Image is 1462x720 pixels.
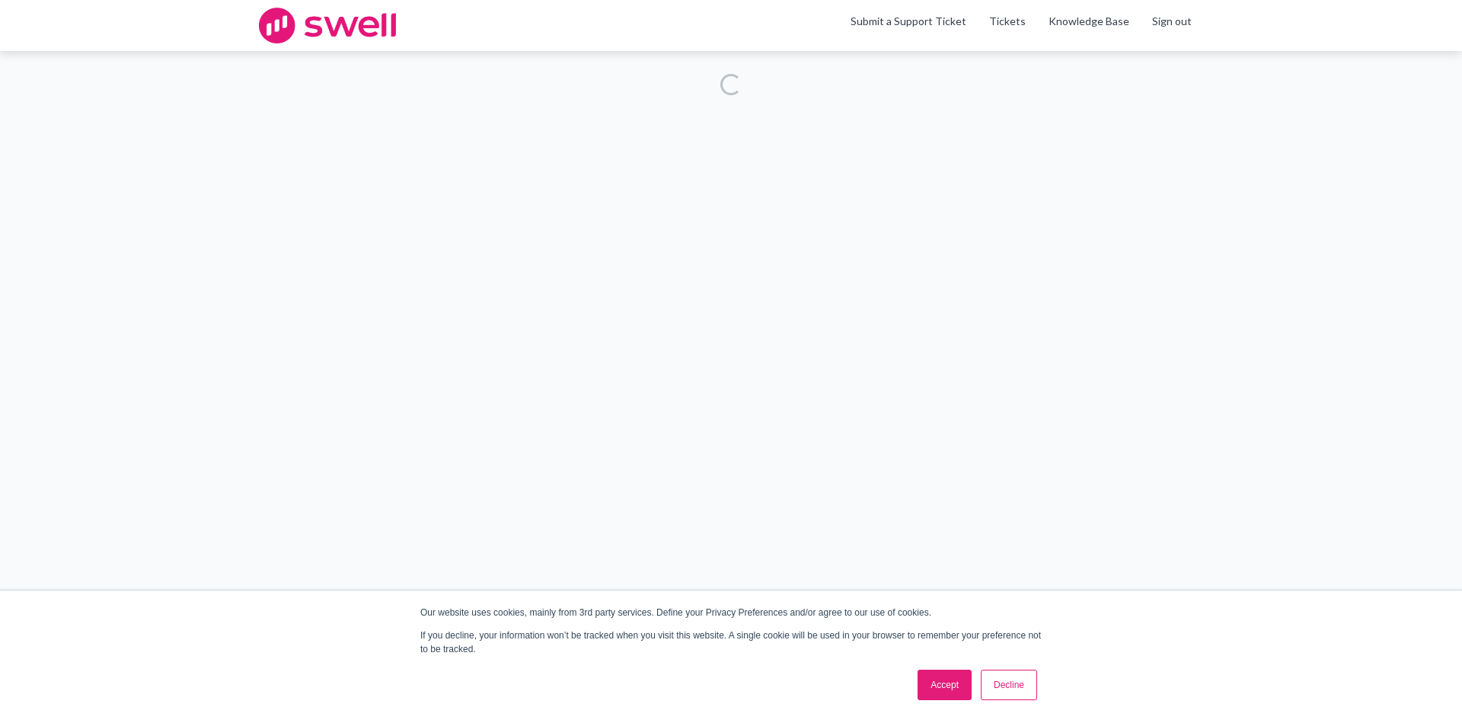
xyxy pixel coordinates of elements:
[1049,14,1129,29] a: Knowledge Base
[720,74,742,95] div: Loading...
[978,14,1203,38] div: Navigation Menu
[918,670,972,700] a: Accept
[420,606,1042,619] p: Our website uses cookies, mainly from 3rd party services. Define your Privacy Preferences and/or ...
[851,14,966,27] a: Submit a Support Ticket
[839,14,1203,38] nav: Swell CX Support
[420,629,1042,656] p: If you decline, your information won’t be tracked when you visit this website. A single cookie wi...
[839,14,1203,38] ul: Main menu
[981,670,1037,700] a: Decline
[259,8,396,43] img: swell
[989,14,1026,29] a: Tickets
[1152,14,1192,29] a: Sign out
